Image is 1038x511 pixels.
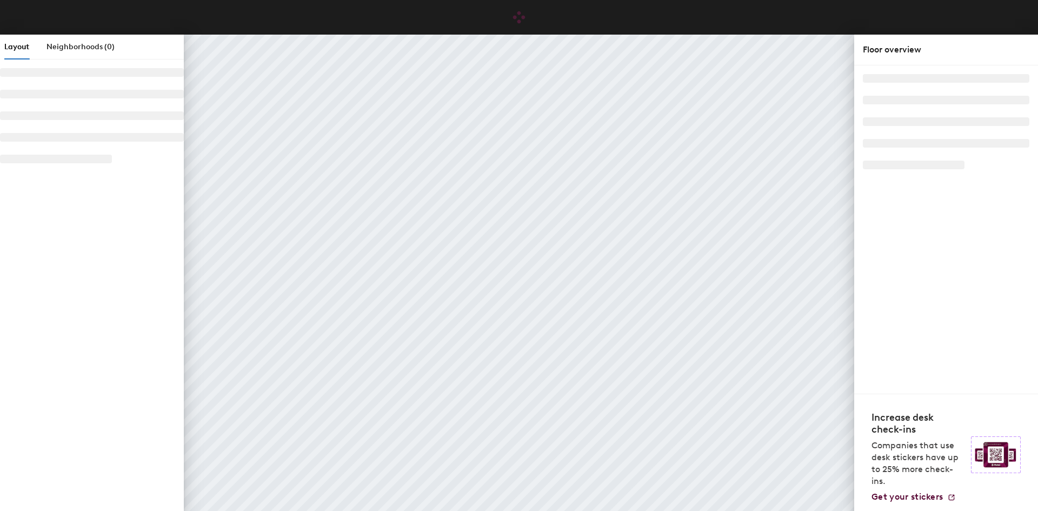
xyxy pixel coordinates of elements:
img: Sticker logo [971,436,1021,473]
span: Neighborhoods (0) [46,42,115,51]
h4: Increase desk check-ins [871,412,964,435]
a: Get your stickers [871,492,956,502]
span: Layout [4,42,29,51]
span: Get your stickers [871,492,943,502]
div: Floor overview [863,43,1029,56]
p: Companies that use desk stickers have up to 25% more check-ins. [871,440,964,487]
